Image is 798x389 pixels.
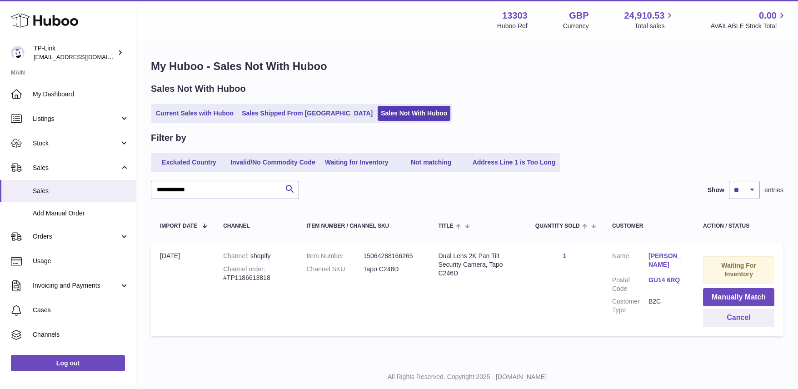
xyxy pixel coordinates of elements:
span: entries [764,186,783,194]
div: #TP1186613818 [223,265,288,282]
h2: Filter by [151,132,186,144]
a: 24,910.53 Total sales [624,10,675,30]
strong: 13303 [502,10,528,22]
a: Sales Not With Huboo [378,106,450,121]
td: [DATE] [151,243,214,336]
dd: Tapo C246D [363,265,420,274]
a: Log out [11,355,125,371]
a: Address Line 1 is Too Long [469,155,559,170]
span: Sales [33,187,129,195]
div: Customer [612,223,685,229]
span: 0.00 [759,10,777,22]
strong: Channel [223,252,250,259]
span: My Dashboard [33,90,129,99]
span: Listings [33,115,120,123]
span: AVAILABLE Stock Total [710,22,787,30]
span: Channels [33,330,129,339]
div: TP-Link [34,44,115,61]
span: Quantity Sold [535,223,580,229]
strong: Waiting For Inventory [721,262,756,278]
h1: My Huboo - Sales Not With Huboo [151,59,783,74]
dd: 15064288166265 [363,252,420,260]
a: 1 [563,252,567,259]
strong: Channel order [223,265,265,273]
span: Cases [33,306,129,314]
h2: Sales Not With Huboo [151,83,246,95]
a: Waiting for Inventory [320,155,393,170]
a: Current Sales with Huboo [153,106,237,121]
div: Huboo Ref [497,22,528,30]
span: 24,910.53 [624,10,664,22]
div: Dual Lens 2K Pan Tilt Security Camera, Tapo C246D [438,252,517,278]
dt: Name [612,252,648,271]
a: 0.00 AVAILABLE Stock Total [710,10,787,30]
dt: Postal Code [612,276,648,293]
span: Import date [160,223,197,229]
span: [EMAIL_ADDRESS][DOMAIN_NAME] [34,53,134,60]
span: Invoicing and Payments [33,281,120,290]
div: Action / Status [703,223,774,229]
p: All Rights Reserved. Copyright 2025 - [DOMAIN_NAME] [144,373,791,381]
span: Sales [33,164,120,172]
div: Item Number / Channel SKU [306,223,420,229]
a: Invalid/No Commodity Code [227,155,319,170]
dd: B2C [648,297,685,314]
strong: GBP [569,10,589,22]
span: Stock [33,139,120,148]
div: Channel [223,223,288,229]
a: Sales Shipped From [GEOGRAPHIC_DATA] [239,106,376,121]
button: Cancel [703,309,774,327]
dt: Customer Type [612,297,648,314]
span: Title [438,223,453,229]
span: Total sales [634,22,675,30]
span: Add Manual Order [33,209,129,218]
button: Manually Match [703,288,774,307]
a: [PERSON_NAME] [648,252,685,269]
span: Usage [33,257,129,265]
a: Not matching [395,155,468,170]
img: gaby.chen@tp-link.com [11,46,25,60]
a: Excluded Country [153,155,225,170]
div: Currency [563,22,589,30]
label: Show [708,186,724,194]
dt: Item Number [306,252,363,260]
dt: Channel SKU [306,265,363,274]
span: Orders [33,232,120,241]
a: GU14 6RQ [648,276,685,284]
div: shopify [223,252,288,260]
